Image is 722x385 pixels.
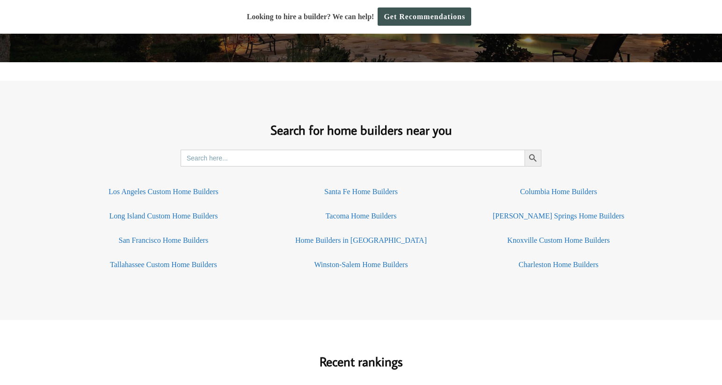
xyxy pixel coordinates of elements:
a: San Francisco Home Builders [119,236,209,244]
a: Get Recommendations [378,7,471,26]
a: Santa Fe Home Builders [324,188,398,196]
a: Home Builders in [GEOGRAPHIC_DATA] [295,236,427,244]
a: Charleston Home Builders [518,261,598,269]
input: Search here... [181,150,525,167]
a: Los Angeles Custom Home Builders [109,188,219,196]
a: [PERSON_NAME] Springs Home Builders [493,212,624,220]
a: Columbia Home Builders [520,188,597,196]
svg: Search [528,153,538,163]
a: Long Island Custom Home Builders [109,212,218,220]
h2: Recent rankings [148,339,575,371]
a: Tallahassee Custom Home Builders [110,261,217,269]
a: Tacoma Home Builders [326,212,397,220]
a: Knoxville Custom Home Builders [507,236,610,244]
a: Winston-Salem Home Builders [314,261,408,269]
